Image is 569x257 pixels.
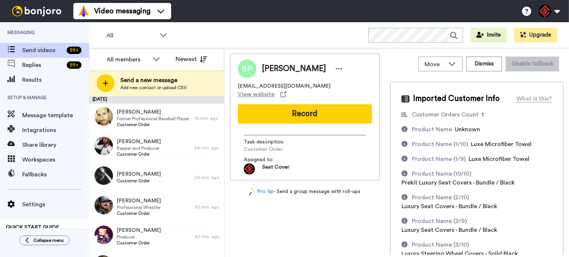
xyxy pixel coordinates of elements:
[22,126,89,135] span: Integrations
[22,61,64,70] span: Replies
[455,126,480,132] span: Unknown
[425,60,445,69] span: Move
[412,240,469,249] div: Product Name (3/10)
[262,163,289,175] span: Seat Cover
[22,200,89,209] span: Settings
[413,93,500,104] span: Imported Customer Info
[94,107,113,126] img: dc5d5449-01ef-4330-ad63-420622313f1c.jpg
[94,226,113,244] img: ca5d332a-8e1c-4e4a-a598-fcbccdfd30bf.jpg
[238,90,286,99] a: View website
[22,170,89,179] span: Fallbacks
[412,169,471,178] div: Product Name (10/10)
[262,63,326,74] span: [PERSON_NAME]
[117,108,189,116] span: [PERSON_NAME]
[412,193,469,202] div: Product Name (2/10)
[471,141,532,147] span: Luxe Microfiber Towel
[238,104,372,124] button: Record
[67,47,81,54] div: 99 +
[194,204,220,210] div: 30 min. ago
[412,110,479,119] div: Customer Orders Count
[107,55,149,64] div: All members
[117,240,161,246] span: Customer Order
[94,196,113,214] img: a1262551-66eb-48fa-bdb7-5981177167a3.jpg
[22,141,89,149] span: Share library
[117,204,161,210] span: Professional Wrestler
[117,178,161,184] span: Customer Order
[33,237,64,243] span: Collapse menu
[412,125,452,134] div: Product Name
[402,180,515,186] span: Prekit Luxury Seat Covers - Bundle / Black
[120,76,187,85] span: Send a new message
[22,111,89,120] span: Message template
[466,57,502,71] button: Dismiss
[94,166,113,185] img: f041e26a-e523-4468-a034-726cbc5a8277.jpg
[117,116,189,122] span: Former Professional Baseball Player
[22,155,89,164] span: Workspaces
[6,225,59,230] span: QUICK START GUIDE
[117,210,161,216] span: Customer Order
[194,175,220,180] div: 24 min. ago
[106,31,156,40] span: All
[117,151,161,157] span: Customer Order
[117,170,161,178] span: [PERSON_NAME]
[117,197,161,204] span: [PERSON_NAME]
[516,94,552,103] div: What is this?
[117,227,161,234] span: [PERSON_NAME]
[469,156,529,162] span: Luxe Microfiber Towel
[249,188,256,196] img: magic-wand.svg
[470,28,507,43] button: Invite
[514,28,557,43] button: Upgrade
[238,82,330,90] span: [EMAIL_ADDRESS][DOMAIN_NAME]
[117,122,189,128] span: Customer Order
[412,140,468,149] div: Product Name (1/10)
[22,46,64,55] span: Send videos
[170,52,213,67] button: Newest
[249,188,273,196] a: Pro tip
[117,138,161,145] span: [PERSON_NAME]
[482,112,484,118] span: 1
[194,145,220,151] div: 24 min. ago
[117,145,161,151] span: Rapper and Producer
[506,57,559,71] button: Disable fallback
[402,227,497,233] span: Luxury Seat Covers - Bundle / Black
[94,6,150,16] span: Video messaging
[194,234,220,240] div: 40 min. ago
[412,155,466,163] div: Product Name (1/9)
[194,115,220,121] div: 14 min. ago
[244,138,296,146] span: Task description :
[230,188,380,196] div: - Send a group message with roll-ups
[244,146,314,153] span: Customer Order
[402,251,518,257] span: Luxury Steering Wheel Covers - Solid Black
[89,96,224,104] div: [DATE]
[402,203,497,209] span: Luxury Seat Covers - Bundle / Black
[9,6,64,16] img: bj-logo-header-white.svg
[244,156,296,163] span: Assigned to:
[117,234,161,240] span: Producer
[238,90,274,99] span: View website
[22,75,89,84] span: Results
[244,163,255,175] img: ec5645ef-65b2-4455-98b9-10df426c12e0-1681764373.jpg
[412,217,467,226] div: Product Name (2/9)
[19,236,70,245] button: Collapse menu
[120,85,187,91] span: Add new contact or upload CSV
[78,5,90,17] img: vm-color.svg
[238,60,256,78] img: Image of Brittany Pettit
[67,61,81,69] div: 99 +
[94,137,113,155] img: 0bc68f53-bcee-4dd4-8a56-3b0395733420.jpg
